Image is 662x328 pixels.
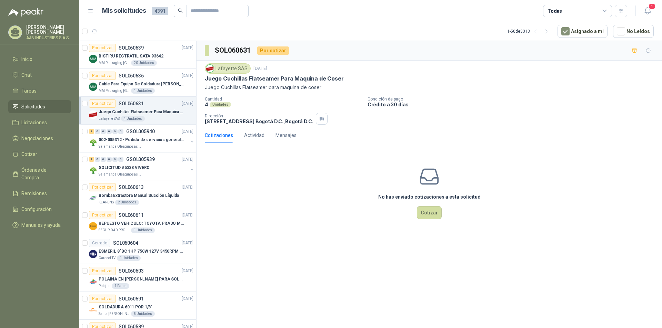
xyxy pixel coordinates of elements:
[21,135,53,142] span: Negociaciones
[26,36,71,40] p: A&B INDUSTRIES S.A.S
[89,155,195,177] a: 1 0 0 0 0 0 GSOL005939[DATE] Company LogoSOLICITUD #5338 VIVEROSalamanca Oleaginosas SAS
[205,63,251,74] div: Lafayette SAS
[119,45,144,50] p: SOL060639
[99,53,163,60] p: BISTIRU RECTRATIL SATA 93642
[119,185,144,190] p: SOL060613
[99,192,179,199] p: Bomba Extractora Manual Succión Líquido
[89,306,97,314] img: Company Logo
[79,97,196,125] a: Por cotizarSOL060631[DATE] Company LogoJuego Cuchillas Flatseamer Para Maquina de CoserLafayette ...
[548,7,562,15] div: Todas
[112,129,118,134] div: 0
[8,203,71,216] a: Configuración
[89,222,97,230] img: Company Logo
[89,129,94,134] div: 1
[89,250,97,258] img: Company Logo
[89,110,97,119] img: Company Logo
[89,183,116,191] div: Por cotizar
[99,311,130,317] p: Santa [PERSON_NAME]
[95,157,100,162] div: 0
[182,184,193,191] p: [DATE]
[8,219,71,232] a: Manuales y ayuda
[89,83,97,91] img: Company Logo
[99,165,150,171] p: SOLICITUD #5338 VIVERO
[275,131,297,139] div: Mensajes
[215,45,252,56] h3: SOL060631
[115,200,139,205] div: 2 Unidades
[131,60,157,66] div: 20 Unidades
[79,264,196,292] a: Por cotizarSOL060603[DATE] Company LogoPOLAINA EN [PERSON_NAME] PARA SOLDADOR / ADJUNTAR FICHA TE...
[182,45,193,51] p: [DATE]
[182,73,193,79] p: [DATE]
[21,205,52,213] span: Configuración
[178,8,183,13] span: search
[8,132,71,145] a: Negociaciones
[89,239,110,247] div: Cerrado
[8,8,43,17] img: Logo peakr
[205,118,313,124] p: [STREET_ADDRESS] Bogotá D.C. , Bogotá D.C.
[121,116,145,121] div: 4 Unidades
[244,131,264,139] div: Actividad
[126,157,155,162] p: GSOL005939
[89,55,97,63] img: Company Logo
[113,241,138,245] p: SOL060604
[182,212,193,219] p: [DATE]
[99,283,110,289] p: Patojito
[79,236,196,264] a: CerradoSOL060604[DATE] Company LogoESMERIL 8"BC 1HP 750W 127V 3450RPM URREACaracol TV1 Unidades
[8,163,71,184] a: Órdenes de Compra
[205,84,654,91] p: Juego Cuchillas Flatseamer para maquina de coser
[101,129,106,134] div: 0
[558,25,608,38] button: Asignado a mi
[368,102,659,107] p: Crédito a 30 días
[89,211,116,219] div: Por cotizar
[417,206,442,219] button: Cotizar
[205,114,313,118] p: Dirección
[118,129,123,134] div: 0
[117,255,141,261] div: 1 Unidades
[99,276,184,283] p: POLAINA EN [PERSON_NAME] PARA SOLDADOR / ADJUNTAR FICHA TECNICA
[101,157,106,162] div: 0
[99,144,142,149] p: Salamanca Oleaginosas SAS
[89,267,116,275] div: Por cotizar
[89,157,94,162] div: 1
[99,60,130,66] p: MM Packaging [GEOGRAPHIC_DATA]
[21,71,32,79] span: Chat
[99,81,184,87] p: Cable Para Equipo De Soldadura [PERSON_NAME]
[99,88,130,94] p: MM Packaging [GEOGRAPHIC_DATA]
[79,208,196,236] a: Por cotizarSOL060611[DATE] Company LogoREPUESTO VEHICULO: TOYOTA PRADO MODELO 2013, CILINDRAJE 29...
[119,73,144,78] p: SOL060636
[89,295,116,303] div: Por cotizar
[253,65,267,72] p: [DATE]
[21,119,47,126] span: Licitaciones
[95,129,100,134] div: 0
[112,283,129,289] div: 1 Pares
[21,55,32,63] span: Inicio
[8,187,71,200] a: Remisiones
[119,296,144,301] p: SOL060591
[152,7,168,15] span: 4391
[118,157,123,162] div: 0
[21,87,37,95] span: Tareas
[107,129,112,134] div: 0
[126,129,155,134] p: GSOL005940
[21,190,47,197] span: Remisiones
[21,166,64,181] span: Órdenes de Compra
[89,278,97,286] img: Company Logo
[89,72,116,80] div: Por cotizar
[79,69,196,97] a: Por cotizarSOL060636[DATE] Company LogoCable Para Equipo De Soldadura [PERSON_NAME]MM Packaging [...
[8,100,71,113] a: Solicitudes
[368,97,659,102] p: Condición de pago
[26,25,71,34] p: [PERSON_NAME] [PERSON_NAME]
[99,172,142,177] p: Salamanca Oleaginosas SAS
[21,150,37,158] span: Cotizar
[89,99,116,108] div: Por cotizar
[507,26,552,37] div: 1 - 50 de 3313
[182,240,193,246] p: [DATE]
[21,221,61,229] span: Manuales y ayuda
[8,68,71,82] a: Chat
[8,53,71,66] a: Inicio
[131,228,155,233] div: 1 Unidades
[89,44,116,52] div: Por cotizar
[99,304,152,310] p: SOLDADURA 6011 POR 1/8"
[99,200,114,205] p: KLARENS
[205,75,343,82] p: Juego Cuchillas Flatseamer Para Maquina de Coser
